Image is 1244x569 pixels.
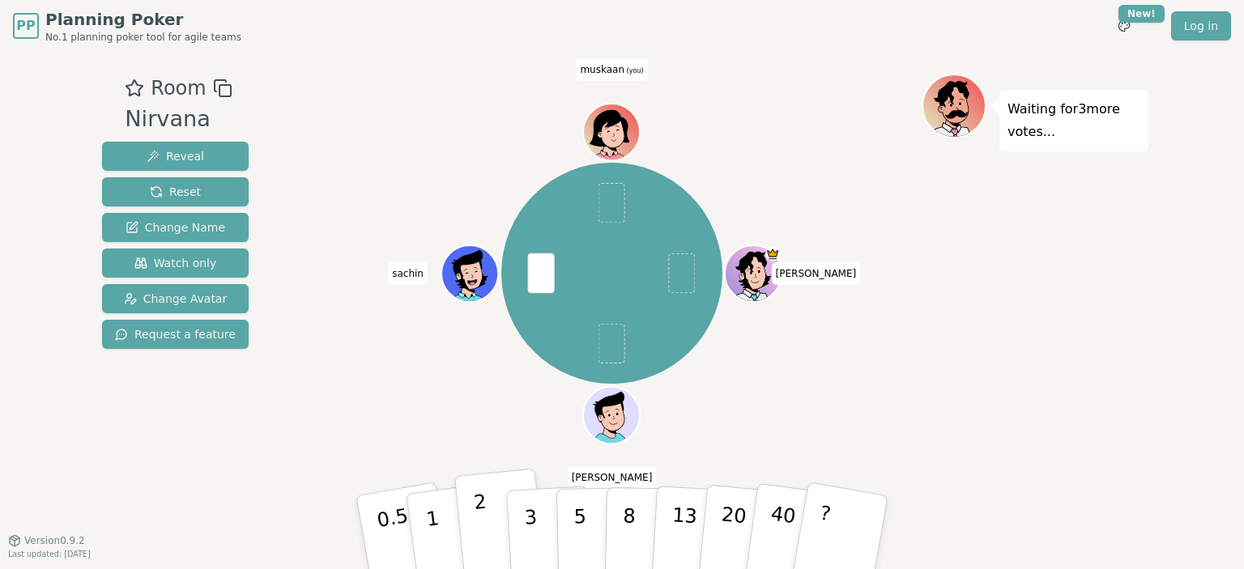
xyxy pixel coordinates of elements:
span: Lokesh is the host [766,247,781,261]
button: Reset [102,177,249,206]
div: New! [1118,5,1165,23]
span: Room [151,74,206,103]
span: Click to change your name [772,262,861,285]
span: Watch only [134,255,217,271]
button: Watch only [102,248,249,278]
span: Reveal [147,148,204,164]
div: Nirvana [125,103,232,136]
span: Click to change your name [576,58,647,81]
button: New! [1110,11,1139,40]
span: Click to change your name [568,466,657,489]
span: Click to change your name [388,262,428,285]
button: Reveal [102,142,249,171]
span: PP [16,16,35,36]
button: Version0.9.2 [8,534,85,547]
span: Request a feature [115,326,236,342]
button: Click to change your avatar [585,105,638,159]
p: Waiting for 3 more votes... [1008,98,1140,143]
button: Change Avatar [102,284,249,313]
a: Log in [1171,11,1231,40]
span: Version 0.9.2 [24,534,85,547]
span: Last updated: [DATE] [8,550,91,558]
button: Change Name [102,213,249,242]
span: Planning Poker [45,8,241,31]
button: Add as favourite [125,74,144,103]
span: (you) [624,67,644,74]
a: PPPlanning PokerNo.1 planning poker tool for agile teams [13,8,241,44]
span: No.1 planning poker tool for agile teams [45,31,241,44]
span: Reset [150,184,201,200]
span: Change Avatar [124,291,228,307]
button: Request a feature [102,320,249,349]
span: Change Name [126,219,225,236]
